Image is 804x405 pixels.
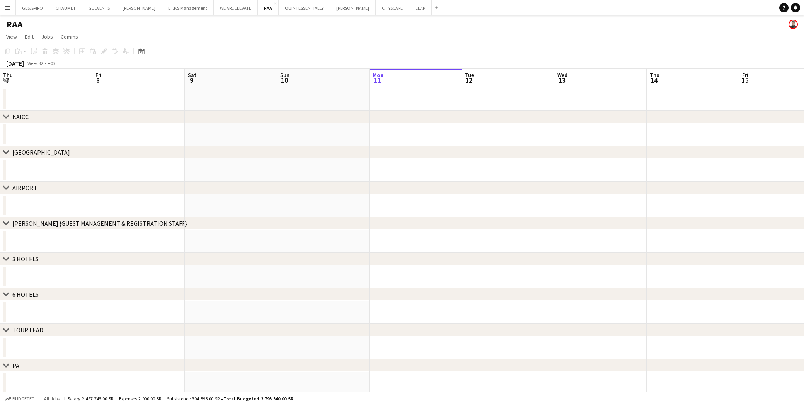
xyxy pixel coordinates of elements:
button: WE ARE ELEVATE [214,0,258,15]
a: Comms [58,32,81,42]
button: [PERSON_NAME] [330,0,376,15]
button: GES/SPIRO [16,0,49,15]
span: Thu [650,71,659,78]
button: Budgeted [4,395,36,403]
span: 12 [464,76,474,85]
span: 11 [371,76,383,85]
span: Budgeted [12,396,35,402]
div: [DATE] [6,60,24,67]
span: Fri [95,71,102,78]
button: RAA [258,0,279,15]
button: GL EVENTS [82,0,116,15]
span: Tue [465,71,474,78]
span: Wed [557,71,567,78]
div: PA [12,362,19,369]
span: View [6,33,17,40]
button: L.I.P.S Management [162,0,214,15]
button: CHAUMET [49,0,82,15]
div: TOUR LEAD [12,326,43,334]
div: 3 HOTELS [12,255,39,263]
a: View [3,32,20,42]
button: LEAP [409,0,432,15]
app-user-avatar: Jesus Relampagos [789,20,798,29]
span: Mon [373,71,383,78]
span: Thu [3,71,13,78]
div: KAICC [12,113,29,121]
span: 14 [649,76,659,85]
div: [GEOGRAPHIC_DATA] [12,148,70,156]
a: Edit [22,32,37,42]
span: 13 [556,76,567,85]
button: [PERSON_NAME] [116,0,162,15]
div: 6 HOTELS [12,291,39,298]
span: Jobs [41,33,53,40]
button: CITYSCAPE [376,0,409,15]
span: 8 [94,76,102,85]
button: QUINTESSENTIALLY [279,0,330,15]
a: Jobs [38,32,56,42]
span: 9 [187,76,196,85]
span: Edit [25,33,34,40]
span: Sat [188,71,196,78]
span: 7 [2,76,13,85]
span: Total Budgeted 2 795 540.00 SR [223,396,293,402]
h1: RAA [6,19,23,30]
div: [PERSON_NAME] {GUEST MANAGEMENT & REGISTRATION STAFF} [12,220,187,227]
span: 15 [741,76,748,85]
span: Comms [61,33,78,40]
span: Sun [280,71,290,78]
span: Week 32 [26,60,45,66]
div: AIRPORT [12,184,37,192]
div: +03 [48,60,55,66]
span: 10 [279,76,290,85]
div: Salary 2 487 745.00 SR + Expenses 2 900.00 SR + Subsistence 304 895.00 SR = [68,396,293,402]
span: Fri [742,71,748,78]
span: All jobs [43,396,61,402]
